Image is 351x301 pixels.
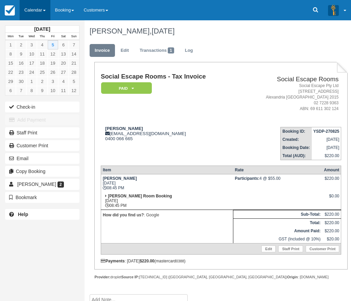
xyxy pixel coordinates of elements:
[37,77,47,86] a: 2
[281,144,312,152] th: Booking Date:
[101,259,125,263] strong: Payments
[108,194,172,198] strong: [PERSON_NAME] Room Booking
[16,77,26,86] a: 30
[69,33,79,40] th: Sun
[48,68,58,77] a: 26
[5,114,79,125] button: Add Payment
[235,176,260,181] strong: Participants
[58,40,69,49] a: 6
[69,77,79,86] a: 5
[58,86,69,95] a: 11
[261,245,276,252] a: Edit
[94,275,348,280] div: droplet [TECHNICAL_ID] ([GEOGRAPHIC_DATA], [GEOGRAPHIC_DATA], [GEOGRAPHIC_DATA]) : [DOMAIN_NAME]
[281,135,312,144] th: Created:
[26,33,37,40] th: Wed
[5,179,79,190] a: [PERSON_NAME] 2
[5,59,16,68] a: 15
[281,127,312,135] th: Booking ID:
[37,68,47,77] a: 25
[69,40,79,49] a: 7
[278,245,303,252] a: Staff Print
[90,44,115,57] a: Invoice
[90,27,343,35] h1: [PERSON_NAME],
[151,27,174,35] span: [DATE]
[101,126,239,141] div: [EMAIL_ADDRESS][DOMAIN_NAME] 0400 066 665
[233,210,322,218] th: Sub-Total:
[322,235,341,243] td: $20.00
[5,209,79,220] a: Help
[69,68,79,77] a: 28
[16,49,26,59] a: 9
[26,49,37,59] a: 10
[233,218,322,227] th: Total:
[324,194,339,204] div: $0.00
[69,86,79,95] a: 12
[322,218,341,227] td: $220.00
[287,275,298,279] strong: Origin
[5,33,16,40] th: Mon
[312,135,341,144] td: [DATE]
[168,47,174,53] span: 1
[103,176,137,181] strong: [PERSON_NAME]
[5,140,79,151] a: Customer Print
[121,275,139,279] strong: Source IP:
[101,192,233,210] td: [DATE] 08:45 PM
[322,210,341,218] td: $220.00
[101,166,233,174] th: Item
[5,127,79,138] a: Staff Print
[5,68,16,77] a: 22
[58,59,69,68] a: 20
[69,49,79,59] a: 14
[69,59,79,68] a: 21
[58,33,69,40] th: Sat
[26,77,37,86] a: 1
[233,174,322,192] td: 4 @ $55.00
[140,259,154,263] strong: $220.00
[306,245,339,252] a: Customer Print
[26,68,37,77] a: 24
[48,59,58,68] a: 19
[101,73,239,80] h1: Social Escape Rooms - Tax Invoice
[16,40,26,49] a: 2
[135,44,179,57] a: Transactions1
[5,77,16,86] a: 29
[37,86,47,95] a: 9
[233,235,322,243] td: GST (Included @ 10%)
[37,49,47,59] a: 11
[16,86,26,95] a: 7
[16,33,26,40] th: Tue
[5,192,79,203] button: Bookmark
[26,59,37,68] a: 17
[105,126,143,131] strong: [PERSON_NAME]
[37,59,47,68] a: 18
[5,153,79,164] button: Email
[48,77,58,86] a: 3
[37,40,47,49] a: 4
[5,49,16,59] a: 8
[16,68,26,77] a: 23
[26,40,37,49] a: 3
[281,152,312,160] th: Total (AUD):
[48,33,58,40] th: Fri
[58,77,69,86] a: 4
[58,49,69,59] a: 13
[101,82,152,94] em: Paid
[16,59,26,68] a: 16
[34,26,50,32] strong: [DATE]
[313,129,340,134] strong: YSDP-270825
[58,68,69,77] a: 27
[312,144,341,152] td: [DATE]
[101,259,341,263] div: : [DATE] (mastercard )
[101,174,233,192] td: [DATE] 08:45 PM
[103,213,144,217] strong: How did you find us?
[241,76,338,83] h2: Social Escape Rooms
[5,5,15,16] img: checkfront-main-nav-mini-logo.png
[322,227,341,235] td: $220.00
[17,181,56,187] span: [PERSON_NAME]
[241,83,338,112] address: Social Escape Pty Ltd [STREET_ADDRESS] Alexandria [GEOGRAPHIC_DATA] 2015 02 7228 9363 ABN: 69 611...
[5,86,16,95] a: 6
[233,166,322,174] th: Rate
[324,176,339,186] div: $220.00
[103,212,231,218] p: : Google
[48,86,58,95] a: 10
